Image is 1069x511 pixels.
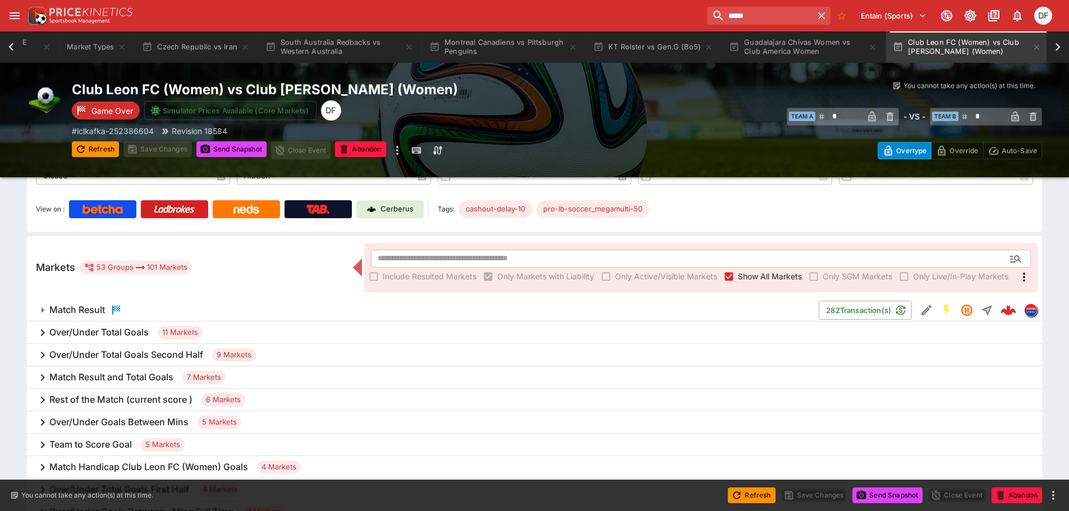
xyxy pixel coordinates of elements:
img: Cerberus [367,205,376,214]
img: Sportsbook Management [49,19,110,24]
span: cashout-delay-10 [459,204,532,215]
span: 7 Markets [182,372,226,383]
button: Guadalajara Chivas Women vs Club America Women [722,31,884,63]
span: Mark an event as closed and abandoned. [992,489,1042,500]
label: View on : [36,200,65,218]
p: Copy To Clipboard [72,125,154,137]
h6: - VS - [903,111,925,122]
h6: Over/Under Total Goals [49,326,149,338]
div: lclkafka [1024,303,1038,317]
button: Match Result [27,299,819,321]
button: Abandon [992,487,1042,503]
button: more [1047,489,1060,502]
button: Connected to PK [937,6,957,26]
p: Auto-Save [1002,145,1037,156]
button: Montreal Canadiens vs Pittsburgh Penguins [423,31,584,63]
button: Documentation [984,6,1004,26]
button: Notifications [1007,6,1027,26]
button: Simulator Prices Available (Core Markets) [144,101,316,120]
p: Overtype [896,145,926,156]
button: Open [1006,248,1026,269]
img: Ladbrokes [154,205,195,214]
div: 53 Groups 101 Markets [84,261,187,274]
p: You cannot take any action(s) at this time. [21,490,153,500]
span: Only Live/In-Play Markets [913,270,1008,282]
a: Cerberus [356,200,424,218]
button: Abandon [335,141,386,157]
p: You cannot take any action(s) at this time. [903,81,1035,91]
button: Straight [977,300,997,320]
button: Refresh [728,487,775,503]
h6: Over/Under Total Goals Second Half [49,349,203,361]
p: Game Over [91,105,133,117]
span: Only Markets with Liability [497,270,594,282]
h6: Match Result and Total Goals [49,371,173,383]
button: Market Types [60,31,133,63]
img: Betcha [82,205,123,214]
button: Suspended [957,300,977,320]
span: Only Active/Visible Markets [615,270,717,282]
h6: Team to Score Goal [49,439,132,450]
span: 6 Markets [201,394,245,406]
button: 282Transaction(s) [819,301,912,320]
span: Team A [789,112,815,121]
img: Neds [233,205,259,214]
button: more [391,141,404,159]
h6: Match Result [49,304,105,316]
input: search [707,7,812,25]
div: David Foster [1034,7,1052,25]
p: Revision 18584 [172,125,227,137]
button: South Australia Redbacks vs Western Australia [259,31,420,63]
img: PriceKinetics Logo [25,4,47,27]
button: Toggle light/dark mode [960,6,980,26]
img: lclkafka [1025,304,1037,316]
div: Start From [878,142,1042,159]
div: 4342d6d9-33b9-404e-ad28-2041210cc447 [1001,302,1016,318]
span: Only SGM Markets [823,270,892,282]
p: Cerberus [380,204,414,215]
img: PriceKinetics [49,8,132,16]
h6: Match Handicap Club Leon FC (Women) Goals [49,461,248,473]
span: 4 Markets [257,462,301,473]
div: Betting Target: cerberus [536,200,649,218]
button: Override [931,142,983,159]
button: Auto-Save [983,142,1042,159]
p: Override [949,145,978,156]
span: 9 Markets [212,349,256,361]
svg: Suspended [960,303,974,317]
label: Tags: [438,200,455,218]
span: Mark an event as closed and abandoned. [335,143,386,154]
button: David Foster [1031,3,1056,28]
span: 5 Markets [198,417,241,428]
span: 11 Markets [158,327,203,338]
button: Select Tenant [854,7,933,25]
button: Club Leon FC (Women) vs Club [PERSON_NAME] (Women) [886,31,1048,63]
button: KT Rolster vs Gen.G (Bo5) [586,31,720,63]
span: pro-lb-soccer_megamulti-50 [536,204,649,215]
h6: Rest of the Match (current score ) [49,394,192,406]
div: Betting Target: cerberus [459,200,532,218]
button: Send Snapshot [196,141,267,157]
span: Team B [932,112,958,121]
button: No Bookmarks [833,7,851,25]
button: Overtype [878,142,932,159]
img: logo-cerberus--red.svg [1001,302,1016,318]
button: SGM Enabled [937,300,957,320]
button: Refresh [72,141,119,157]
span: Include Resulted Markets [383,270,476,282]
img: soccer.png [27,81,63,117]
span: 5 Markets [141,439,185,450]
button: Send Snapshot [852,487,923,503]
button: Edit Detail [916,300,937,320]
svg: More [1017,270,1031,284]
h5: Markets [36,261,75,274]
span: Show All Markets [738,270,802,282]
button: open drawer [4,6,25,26]
img: TabNZ [306,205,330,214]
a: 4342d6d9-33b9-404e-ad28-2041210cc447 [997,299,1020,321]
h6: Over/Under Goals Between Mins [49,416,189,428]
div: David Foster [321,100,341,121]
h2: Copy To Clipboard [72,81,557,98]
button: Czech Republic vs Iran [135,31,256,63]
